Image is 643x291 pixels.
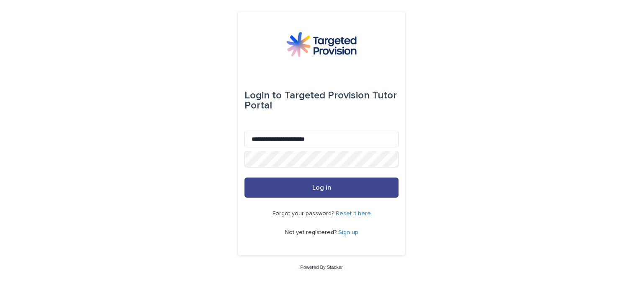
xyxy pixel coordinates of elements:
[285,229,338,235] span: Not yet registered?
[300,265,342,270] a: Powered By Stacker
[338,229,358,235] a: Sign up
[244,84,399,117] div: Targeted Provision Tutor Portal
[336,211,371,216] a: Reset it here
[286,32,357,57] img: M5nRWzHhSzIhMunXDL62
[273,211,336,216] span: Forgot your password?
[312,184,331,191] span: Log in
[244,90,282,100] span: Login to
[244,178,399,198] button: Log in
